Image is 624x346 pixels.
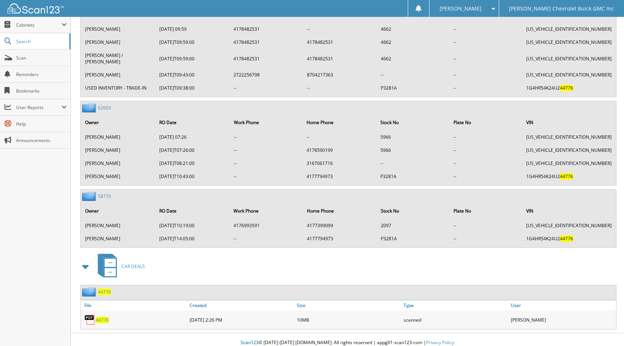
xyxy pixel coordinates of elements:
img: folder2.png [82,192,98,201]
td: -- [230,232,302,245]
th: Home Phone [303,115,376,130]
td: [PERSON_NAME] [81,23,155,35]
td: -- [230,144,302,156]
td: [PERSON_NAME] / [PERSON_NAME] [81,49,155,68]
td: 1G4HR54K24U2 [522,82,615,94]
td: 5966 [377,131,449,143]
th: RO Date [156,203,229,219]
td: [US_VEHICLE_IDENTIFICATION_NUMBER] [522,144,615,156]
td: [US_VEHICLE_IDENTIFICATION_NUMBER] [522,49,615,68]
td: P3281A [377,82,449,94]
span: 44776 [560,85,573,91]
th: Owner [81,203,155,219]
td: 4178482531 [230,23,302,35]
span: Announcements [16,137,67,144]
td: -- [230,131,302,143]
td: 4178590199 [303,144,376,156]
td: 4178482531 [303,36,376,48]
td: 3167061716 [303,157,376,169]
td: 4662 [377,23,449,35]
td: [PERSON_NAME] [81,170,155,183]
a: CAR DEALS [93,252,145,281]
td: [US_VEHICLE_IDENTIFICATION_NUMBER] [522,219,615,232]
td: [PERSON_NAME] [81,131,155,143]
span: 44776 [98,289,111,295]
td: [DATE]T07:26:00 [156,144,229,156]
td: -- [450,157,522,169]
td: [DATE] 07:26 [156,131,229,143]
td: [DATE]T14:05:00 [156,232,229,245]
a: File [81,300,188,310]
td: -- [230,157,302,169]
td: [PERSON_NAME] [81,69,155,81]
span: CAR DEALS [121,263,145,270]
span: Scan123 [241,339,259,346]
td: -- [450,82,522,94]
td: P3281A [377,232,449,245]
td: 4178482531 [230,36,302,48]
span: [PERSON_NAME] [440,6,482,11]
img: scan123-logo-white.svg [7,3,64,13]
span: User Reports [16,104,61,111]
th: Stock No [377,203,449,219]
span: [PERSON_NAME] Chevrolet Buick GMC Inc [509,6,614,11]
td: 4177794973 [303,170,376,183]
td: 2722256798 [230,69,302,81]
span: 44776 [560,173,573,180]
td: [US_VEHICLE_IDENTIFICATION_NUMBER] [522,157,615,169]
td: -- [303,23,376,35]
td: [DATE]T10:43:00 [156,170,229,183]
a: Type [402,300,509,310]
td: 5966 [377,144,449,156]
td: [DATE] 09:59 [156,23,229,35]
span: 44776 [560,235,573,242]
img: PDF.png [84,314,96,325]
td: 4177794973 [303,232,376,245]
td: -- [303,131,376,143]
th: Plate No [450,115,522,130]
span: Bookmarks [16,88,67,94]
a: 62669 [98,105,111,111]
th: Owner [81,115,155,130]
td: [US_VEHICLE_IDENTIFICATION_NUMBER] [522,36,615,48]
td: [PERSON_NAME] [81,36,155,48]
td: [DATE]T09:59:00 [156,36,229,48]
th: Plate No [450,203,522,219]
th: RO Date [156,115,229,130]
td: -- [450,36,522,48]
td: 1G4HR54K24U2 [522,170,615,183]
td: -- [450,69,522,81]
td: [DATE]T08:21:00 [156,157,229,169]
td: [DATE]T10:19:00 [156,219,229,232]
img: folder2.png [82,287,98,297]
a: 58779 [98,193,111,199]
span: Reminders [16,71,67,78]
td: USED INVENTORY - TRADE-IN [81,82,155,94]
td: -- [450,232,522,245]
a: User [509,300,616,310]
a: Size [295,300,402,310]
div: [DATE] 2:26 PM [188,312,295,327]
th: Work Phone [230,115,302,130]
td: 4178482531 [303,49,376,68]
td: 4177399099 [303,219,376,232]
span: 44776 [96,317,109,323]
td: -- [377,157,449,169]
th: Home Phone [303,203,376,219]
td: 1G4HR54K24U2 [522,232,615,245]
td: P3281A [377,170,449,183]
th: Stock No [377,115,449,130]
td: 4176993591 [230,219,302,232]
span: Scan [16,55,67,61]
td: [PERSON_NAME] [81,232,155,245]
th: VIN [522,203,615,219]
td: [PERSON_NAME] [81,219,155,232]
iframe: Chat Widget [587,310,624,346]
td: -- [377,69,449,81]
div: scanned [402,312,509,327]
td: -- [450,23,522,35]
a: Created [188,300,295,310]
td: [US_VEHICLE_IDENTIFICATION_NUMBER] [522,131,615,143]
span: Cabinets [16,22,61,28]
